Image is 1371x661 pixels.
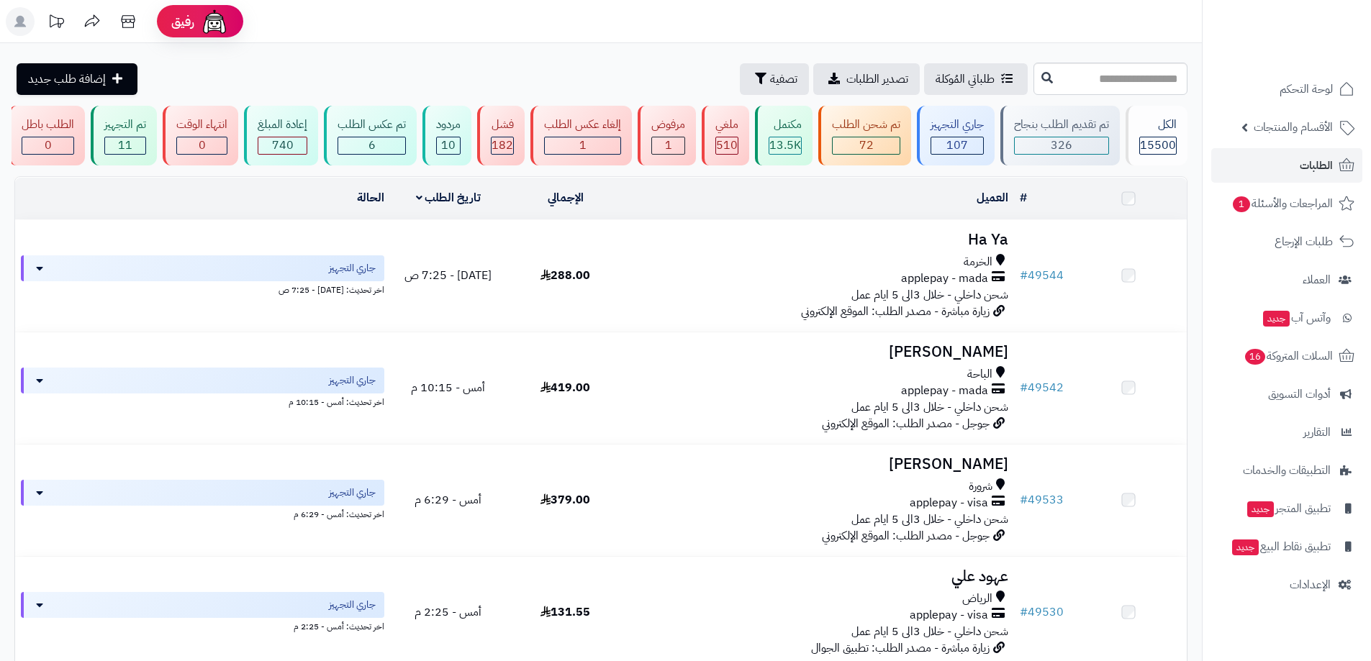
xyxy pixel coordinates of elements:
span: الطلبات [1300,155,1333,175]
a: العميل [977,189,1008,206]
div: 510 [716,137,738,154]
span: لوحة التحكم [1280,79,1333,99]
span: 16 [1245,349,1266,365]
a: طلباتي المُوكلة [924,63,1028,95]
span: applepay - mada [901,270,988,287]
a: وآتس آبجديد [1211,301,1362,335]
div: الكل [1139,117,1177,133]
div: 6 [338,137,405,154]
span: 0 [45,137,52,154]
span: جديد [1247,501,1274,517]
a: جاري التجهيز 107 [914,106,997,165]
span: العملاء [1303,270,1331,290]
span: 72 [859,137,874,154]
div: 11 [105,137,145,154]
a: العملاء [1211,263,1362,297]
a: إعادة المبلغ 740 [241,106,321,165]
a: أدوات التسويق [1211,377,1362,411]
span: أمس - 10:15 م [411,379,485,396]
span: وآتس آب [1262,308,1331,328]
span: applepay - visa [910,495,988,511]
a: السلات المتروكة16 [1211,339,1362,373]
span: 326 [1051,137,1072,154]
span: جديد [1263,311,1290,327]
div: فشل [491,117,514,133]
a: التطبيقات والخدمات [1211,453,1362,488]
h3: [PERSON_NAME] [630,456,1008,473]
span: رفيق [171,13,194,30]
span: # [1020,491,1028,509]
div: تم عكس الطلب [338,117,406,133]
a: تم التجهيز 11 [88,106,160,165]
a: #49533 [1020,491,1064,509]
div: تم التجهيز [104,117,146,133]
span: جوجل - مصدر الطلب: الموقع الإلكتروني [822,527,990,544]
span: # [1020,267,1028,284]
a: المراجعات والأسئلة1 [1211,186,1362,221]
span: الرياض [962,591,992,607]
span: 15500 [1140,137,1176,154]
span: التقارير [1303,422,1331,442]
span: تصفية [770,70,797,88]
span: 11 [118,137,132,154]
span: أمس - 6:29 م [415,491,481,509]
span: جوجل - مصدر الطلب: الموقع الإلكتروني [822,415,990,432]
span: 1 [665,137,672,154]
span: إضافة طلب جديد [28,70,106,88]
span: 1 [1233,196,1250,212]
span: 6 [368,137,376,154]
a: إلغاء عكس الطلب 1 [528,106,635,165]
a: # [1020,189,1027,206]
div: مردود [436,117,461,133]
div: 1 [652,137,684,154]
a: فشل 182 [474,106,528,165]
span: زيارة مباشرة - مصدر الطلب: تطبيق الجوال [811,639,990,657]
a: تطبيق نقاط البيعجديد [1211,529,1362,564]
a: انتهاء الوقت 0 [160,106,241,165]
div: 107 [931,137,983,154]
span: الخرمة [964,254,992,270]
span: شرورة [969,478,992,495]
span: 740 [272,137,294,154]
span: [DATE] - 7:25 ص [404,267,492,284]
a: تم تقديم الطلب بنجاح 326 [997,106,1123,165]
a: مكتمل 13.5K [752,106,815,165]
div: مرفوض [651,117,685,133]
a: الطلبات [1211,148,1362,183]
div: 0 [177,137,227,154]
div: 740 [258,137,307,154]
a: #49544 [1020,267,1064,284]
div: 13534 [769,137,801,154]
a: مردود 10 [420,106,474,165]
span: المراجعات والأسئلة [1231,193,1333,214]
a: #49530 [1020,603,1064,621]
div: الطلب باطل [22,117,74,133]
span: جاري التجهيز [329,598,376,612]
span: 379.00 [540,491,590,509]
span: 182 [492,137,513,154]
span: تصدير الطلبات [846,70,908,88]
span: applepay - visa [910,607,988,624]
a: الإعدادات [1211,567,1362,602]
span: # [1020,603,1028,621]
span: شحن داخلي - خلال 3الى 5 ايام عمل [851,511,1008,528]
span: الباحة [967,366,992,383]
a: مرفوض 1 [635,106,699,165]
div: 72 [833,137,900,154]
a: طلبات الإرجاع [1211,224,1362,259]
img: ai-face.png [200,7,229,36]
a: الكل15500 [1123,106,1190,165]
div: 326 [1015,137,1108,154]
span: شحن داخلي - خلال 3الى 5 ايام عمل [851,286,1008,304]
div: ملغي [715,117,738,133]
a: الإجمالي [548,189,584,206]
div: مكتمل [769,117,802,133]
a: تحديثات المنصة [38,7,74,40]
div: اخر تحديث: أمس - 2:25 م [21,618,384,633]
span: الإعدادات [1290,575,1331,595]
div: إلغاء عكس الطلب [544,117,621,133]
a: تطبيق المتجرجديد [1211,491,1362,526]
a: التقارير [1211,415,1362,450]
h3: [PERSON_NAME] [630,344,1008,360]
